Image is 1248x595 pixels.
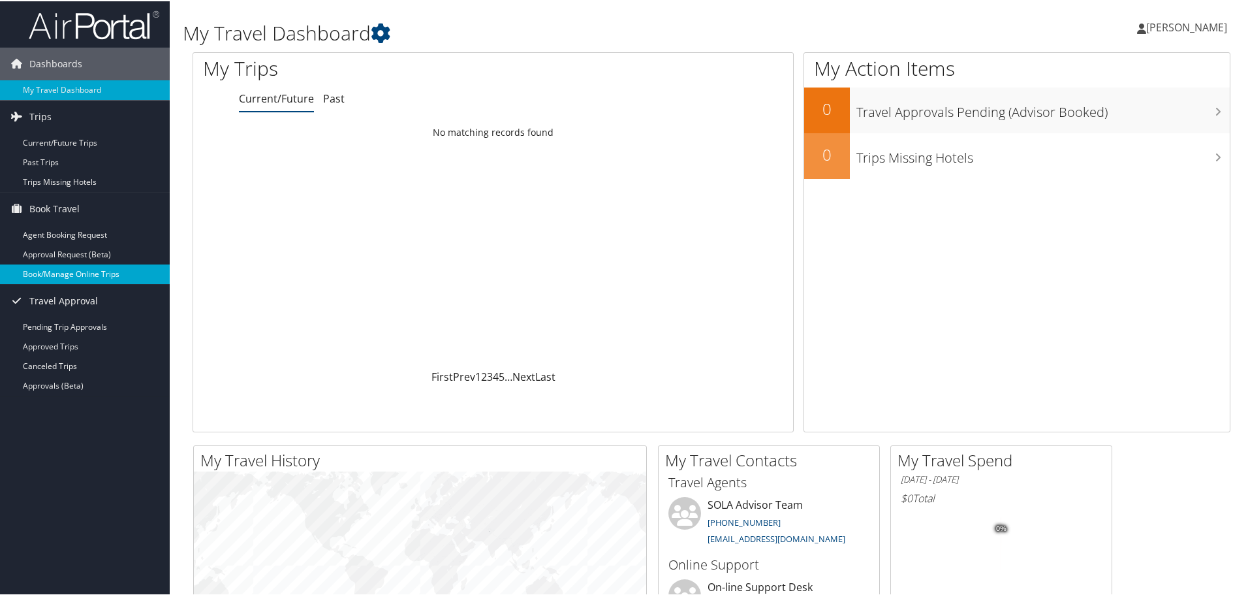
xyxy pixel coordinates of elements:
tspan: 0% [996,524,1006,532]
a: 3 [487,368,493,383]
a: Prev [453,368,475,383]
h6: Total [901,490,1102,504]
a: Next [512,368,535,383]
a: Last [535,368,555,383]
h3: Travel Approvals Pending (Advisor Booked) [856,95,1230,120]
li: SOLA Advisor Team [662,496,876,549]
h3: Online Support [668,555,869,573]
a: [PERSON_NAME] [1137,7,1240,46]
a: First [431,368,453,383]
a: 1 [475,368,481,383]
h2: My Travel Spend [897,448,1112,470]
a: 4 [493,368,499,383]
h2: My Travel History [200,448,646,470]
span: Dashboards [29,46,82,79]
h1: My Travel Dashboard [183,18,888,46]
img: airportal-logo.png [29,8,159,39]
span: Trips [29,99,52,132]
h2: 0 [804,142,850,165]
h6: [DATE] - [DATE] [901,472,1102,485]
a: 2 [481,368,487,383]
span: Travel Approval [29,283,98,316]
td: No matching records found [193,120,793,143]
a: 5 [499,368,505,383]
h3: Trips Missing Hotels [856,141,1230,166]
h2: 0 [804,97,850,119]
h2: My Travel Contacts [665,448,879,470]
span: [PERSON_NAME] [1146,19,1227,33]
a: 0Trips Missing Hotels [804,132,1230,178]
h3: Travel Agents [668,472,869,490]
a: Past [323,90,345,105]
h1: My Trips [203,54,533,81]
a: [PHONE_NUMBER] [708,515,781,527]
span: … [505,368,512,383]
span: Book Travel [29,191,80,224]
h1: My Action Items [804,54,1230,81]
span: $0 [901,490,913,504]
a: Current/Future [239,90,314,105]
a: [EMAIL_ADDRESS][DOMAIN_NAME] [708,532,845,543]
a: 0Travel Approvals Pending (Advisor Booked) [804,86,1230,132]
